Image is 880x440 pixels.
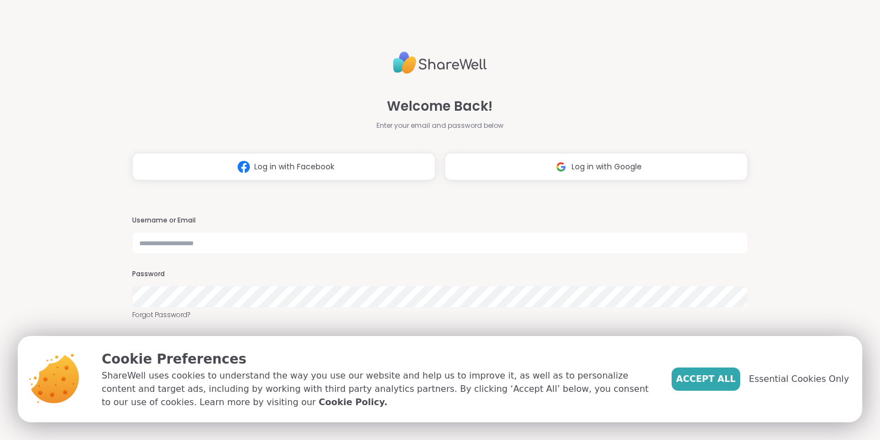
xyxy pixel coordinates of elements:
button: Accept All [672,367,740,391]
button: Log in with Google [444,153,748,180]
span: Log in with Facebook [254,161,334,173]
span: Enter your email and password below [376,121,504,131]
span: Accept All [676,372,736,386]
a: Forgot Password? [132,310,748,320]
span: Log in with Google [572,161,642,173]
span: Essential Cookies Only [749,372,849,386]
img: ShareWell Logo [393,47,487,79]
img: ShareWell Logomark [551,157,572,177]
img: ShareWell Logomark [233,157,254,177]
a: Cookie Policy. [319,396,387,409]
button: Log in with Facebook [132,153,436,180]
h3: Username or Email [132,216,748,225]
span: Welcome Back! [387,96,493,116]
h3: Password [132,270,748,279]
p: Cookie Preferences [102,349,654,369]
p: ShareWell uses cookies to understand the way you use our website and help us to improve it, as we... [102,369,654,409]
